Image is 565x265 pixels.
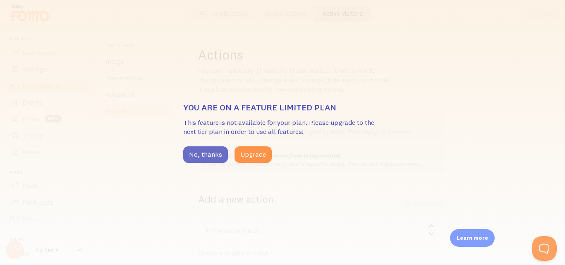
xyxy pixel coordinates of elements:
button: No, thanks [183,146,228,163]
h3: You are on a feature limited plan [183,102,382,113]
p: This feature is not available for your plan. Please upgrade to the next tier plan in order to use... [183,118,382,137]
iframe: Help Scout Beacon - Open [532,236,557,261]
p: Learn more [457,234,488,242]
button: Upgrade [235,146,272,163]
div: Learn more [450,229,495,247]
